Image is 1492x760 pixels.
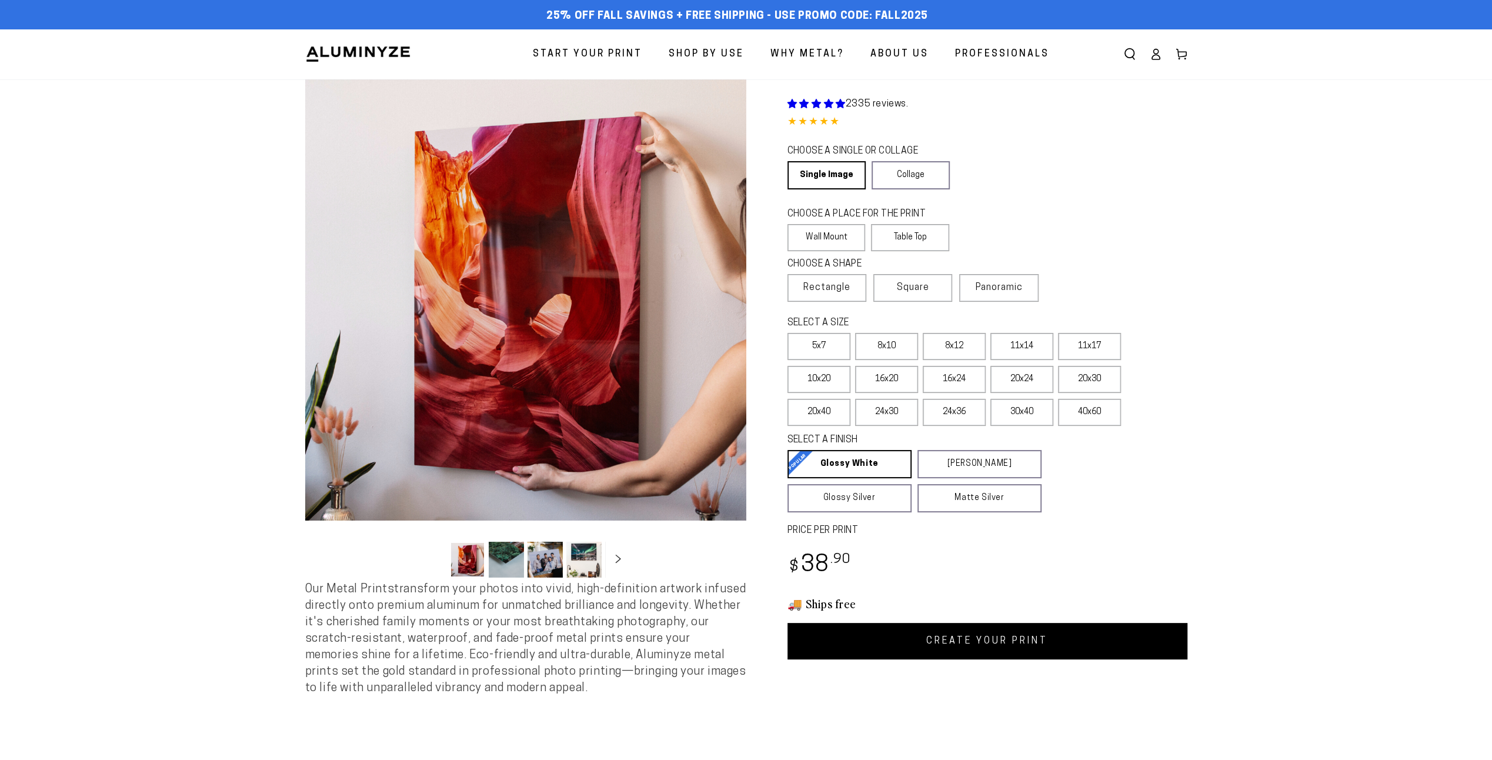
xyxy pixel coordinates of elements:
[660,39,753,70] a: Shop By Use
[305,79,746,581] media-gallery: Gallery Viewer
[770,46,844,63] span: Why Metal?
[787,208,939,221] legend: CHOOSE A PLACE FOR THE PRINT
[762,39,853,70] a: Why Metal?
[990,366,1053,393] label: 20x24
[787,258,940,271] legend: CHOOSE A SHAPE
[787,399,850,426] label: 20x40
[871,224,949,251] label: Table Top
[787,484,912,512] a: Glossy Silver
[917,450,1042,478] a: [PERSON_NAME]
[1117,41,1143,67] summary: Search our site
[787,366,850,393] label: 10x20
[803,281,850,295] span: Rectangle
[990,399,1053,426] label: 30x40
[923,366,986,393] label: 16x24
[787,450,912,478] a: Glossy White
[787,596,1187,611] h3: 🚚 Ships free
[870,46,929,63] span: About Us
[420,546,446,572] button: Slide left
[605,546,631,572] button: Slide right
[787,316,1023,330] legend: SELECT A SIZE
[787,114,1187,131] div: 4.85 out of 5.0 stars
[990,333,1053,360] label: 11x14
[917,484,1042,512] a: Matte Silver
[787,524,1187,538] label: PRICE PER PRINT
[923,399,986,426] label: 24x36
[855,333,918,360] label: 8x10
[305,584,746,694] span: Our Metal Prints transform your photos into vivid, high-definition artwork infused directly onto ...
[528,542,563,578] button: Load image 3 in gallery view
[533,46,642,63] span: Start Your Print
[1058,399,1121,426] label: 40x60
[787,224,866,251] label: Wall Mount
[1058,366,1121,393] label: 20x30
[830,553,851,566] sup: .90
[787,161,866,189] a: Single Image
[1058,333,1121,360] label: 11x17
[787,333,850,360] label: 5x7
[450,542,485,578] button: Load image 1 in gallery view
[897,281,929,295] span: Square
[566,542,602,578] button: Load image 4 in gallery view
[305,45,411,63] img: Aluminyze
[787,145,939,158] legend: CHOOSE A SINGLE OR COLLAGE
[546,10,928,23] span: 25% off FALL Savings + Free Shipping - Use Promo Code: FALL2025
[862,39,937,70] a: About Us
[787,554,852,577] bdi: 38
[524,39,651,70] a: Start Your Print
[955,46,1049,63] span: Professionals
[855,366,918,393] label: 16x20
[787,434,1013,447] legend: SELECT A FINISH
[923,333,986,360] label: 8x12
[946,39,1058,70] a: Professionals
[489,542,524,578] button: Load image 2 in gallery view
[855,399,918,426] label: 24x30
[669,46,744,63] span: Shop By Use
[872,161,950,189] a: Collage
[976,283,1023,292] span: Panoramic
[787,623,1187,659] a: CREATE YOUR PRINT
[789,559,799,575] span: $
